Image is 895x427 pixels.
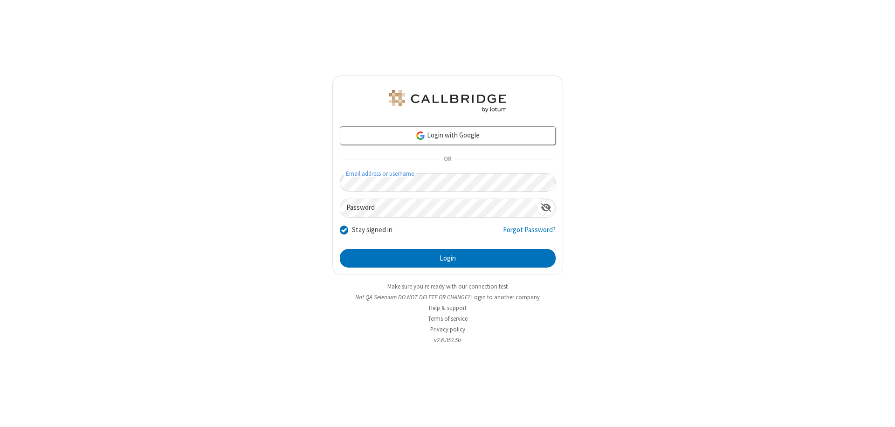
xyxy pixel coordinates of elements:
a: Login with Google [340,126,556,145]
div: Show password [537,199,555,216]
a: Privacy policy [430,325,465,333]
li: v2.6.353.5b [332,336,563,344]
button: Login to another company [471,293,540,302]
input: Email address or username [340,173,556,192]
a: Help & support [429,304,467,312]
span: OR [440,153,455,166]
img: QA Selenium DO NOT DELETE OR CHANGE [387,90,508,112]
label: Stay signed in [352,225,392,235]
a: Make sure you're ready with our connection test [387,282,508,290]
a: Terms of service [428,315,468,323]
li: Not QA Selenium DO NOT DELETE OR CHANGE? [332,293,563,302]
a: Forgot Password? [503,225,556,242]
img: google-icon.png [415,131,426,141]
input: Password [340,199,537,217]
button: Login [340,249,556,268]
